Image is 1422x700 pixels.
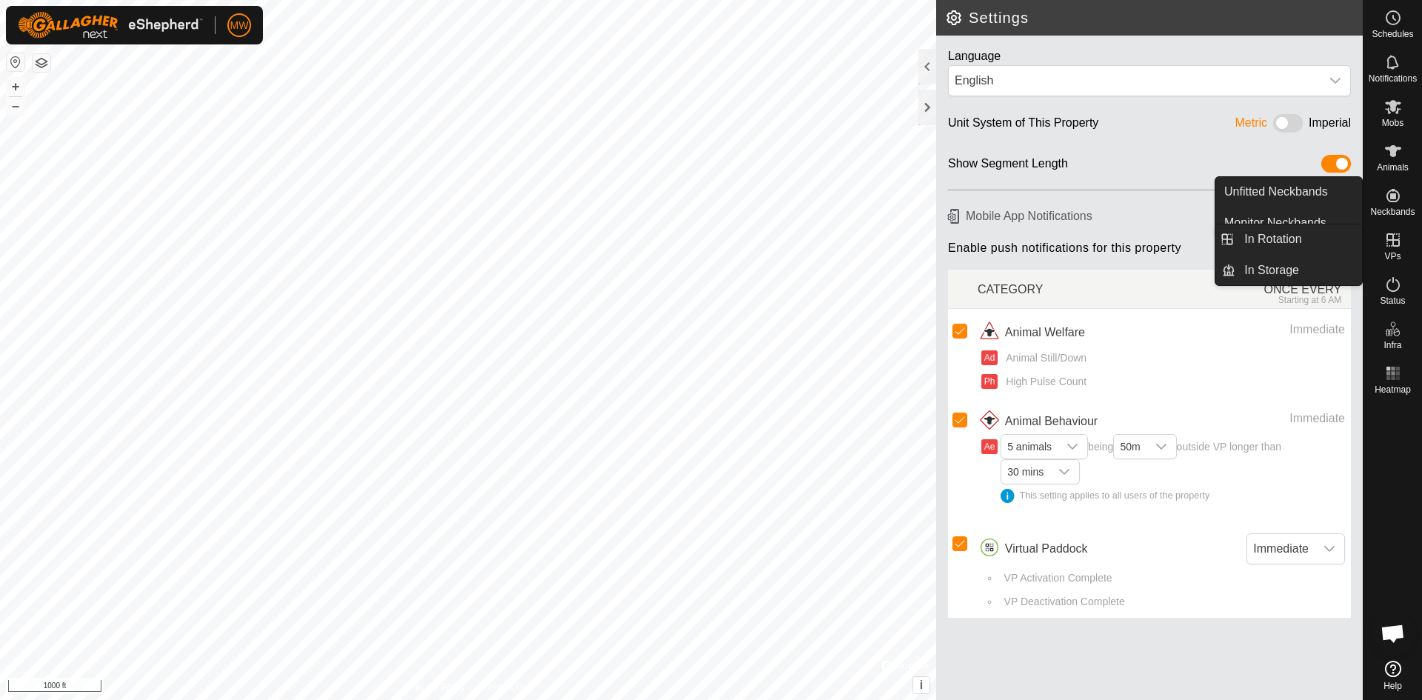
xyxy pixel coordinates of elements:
[1049,460,1079,484] div: dropdown trigger
[948,114,1098,137] div: Unit System of This Property
[1001,350,1086,366] span: Animal Still/Down
[1001,435,1058,459] span: 5 animals
[7,53,24,71] button: Reset Map
[1382,119,1403,127] span: Mobs
[1215,208,1362,238] a: Monitor Neckbands
[1224,183,1328,201] span: Unfitted Neckbands
[230,18,249,33] span: MW
[1315,534,1344,564] div: dropdown trigger
[1058,435,1087,459] div: dropdown trigger
[483,681,527,694] a: Contact Us
[949,66,1321,96] span: English
[945,9,1363,27] h2: Settings
[1384,252,1401,261] span: VPs
[1363,655,1422,696] a: Help
[1192,410,1345,427] div: Immediate
[1377,163,1409,172] span: Animals
[1321,66,1350,96] div: dropdown trigger
[1164,273,1351,305] div: ONCE EVERY
[1215,256,1362,285] li: In Storage
[7,78,24,96] button: +
[1235,256,1362,285] a: In Storage
[1146,435,1176,459] div: dropdown trigger
[920,679,923,691] span: i
[1005,324,1085,341] span: Animal Welfare
[1380,296,1405,305] span: Status
[978,321,1001,344] img: animal welfare icon
[948,47,1351,65] div: Language
[948,241,1181,264] span: Enable push notifications for this property
[1164,295,1341,305] div: Starting at 6 AM
[1192,321,1345,339] div: Immediate
[999,570,1112,586] span: VP Activation Complete
[942,203,1357,229] h6: Mobile App Notifications
[981,350,998,365] button: Ad
[1235,224,1362,254] a: In Rotation
[33,54,50,72] button: Map Layers
[1235,114,1268,137] div: Metric
[1114,435,1146,459] span: 50m
[999,594,1125,610] span: VP Deactivation Complete
[1001,374,1086,390] span: High Pulse Count
[1375,385,1411,394] span: Heatmap
[1371,611,1415,656] div: Open chat
[1244,261,1299,279] span: In Storage
[1244,230,1301,248] span: In Rotation
[7,97,24,115] button: –
[1001,460,1049,484] span: 30 mins
[955,72,1315,90] div: English
[1383,681,1402,690] span: Help
[978,537,1001,561] img: virtual paddocks icon
[1215,177,1362,207] a: Unfitted Neckbands
[1247,534,1315,564] span: Immediate
[1309,114,1351,137] div: Imperial
[913,677,929,693] button: i
[18,12,203,39] img: Gallagher Logo
[981,374,998,389] button: Ph
[1215,224,1362,254] li: In Rotation
[1370,207,1415,216] span: Neckbands
[1001,489,1345,503] div: This setting applies to all users of the property
[1005,540,1088,558] span: Virtual Paddock
[1369,74,1417,83] span: Notifications
[1372,30,1413,39] span: Schedules
[948,155,1068,178] div: Show Segment Length
[1383,341,1401,350] span: Infra
[1001,441,1345,503] span: being outside VP longer than
[978,273,1164,305] div: CATEGORY
[1005,413,1098,430] span: Animal Behaviour
[1224,214,1326,232] span: Monitor Neckbands
[978,410,1001,433] img: animal behaviour icon
[981,439,998,454] button: Ae
[410,681,465,694] a: Privacy Policy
